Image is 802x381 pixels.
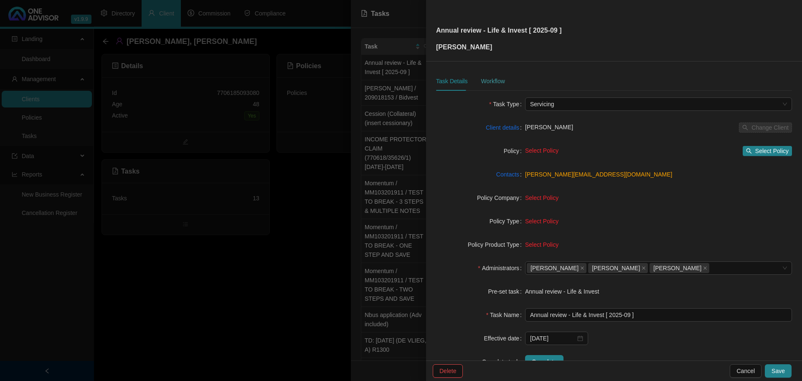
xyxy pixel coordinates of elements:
[525,287,792,296] div: Annual review - Life & Invest
[592,263,640,273] span: [PERSON_NAME]
[736,366,755,376] span: Cancel
[765,364,792,378] button: Save
[436,26,562,36] p: Annual review - Life & Invest [ 2025-09 ]
[746,148,752,154] span: search
[527,263,586,273] span: Adrianna Carvalho
[486,123,519,132] a: Client details
[532,357,557,366] span: Complete
[496,170,519,179] a: Contacts
[772,366,785,376] span: Save
[650,263,709,273] span: Marc Bormann
[504,144,525,158] label: Policy
[703,266,707,270] span: close
[484,332,525,345] label: Effective date
[489,97,525,111] label: Task Type
[490,215,525,228] label: Policy Type
[488,285,525,298] label: Pre-set task
[580,266,584,270] span: close
[486,308,525,322] label: Task Name
[530,334,576,343] input: Select date
[525,218,558,225] span: Select Policy
[755,146,789,156] span: Select Policy
[588,263,648,273] span: Lynn van der Merwe
[525,147,558,154] span: Select Policy
[530,98,787,110] span: Servicing
[478,261,525,275] label: Administrators
[653,263,701,273] span: [PERSON_NAME]
[525,171,672,178] a: [PERSON_NAME][EMAIL_ADDRESS][DOMAIN_NAME]
[436,42,562,52] p: [PERSON_NAME]
[481,77,505,86] div: Workflow
[642,266,646,270] span: close
[525,241,558,248] span: Select Policy
[743,146,792,156] button: Select Policy
[439,366,456,376] span: Delete
[436,77,467,86] div: Task Details
[477,191,525,205] label: Policy Company
[739,123,792,133] button: Change Client
[525,194,558,201] span: Select Policy
[525,124,573,130] span: [PERSON_NAME]
[433,364,463,378] button: Delete
[482,355,525,368] label: Complete task
[525,355,563,368] button: Complete
[468,238,525,251] label: Policy Product Type
[730,364,761,378] button: Cancel
[530,263,579,273] span: [PERSON_NAME]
